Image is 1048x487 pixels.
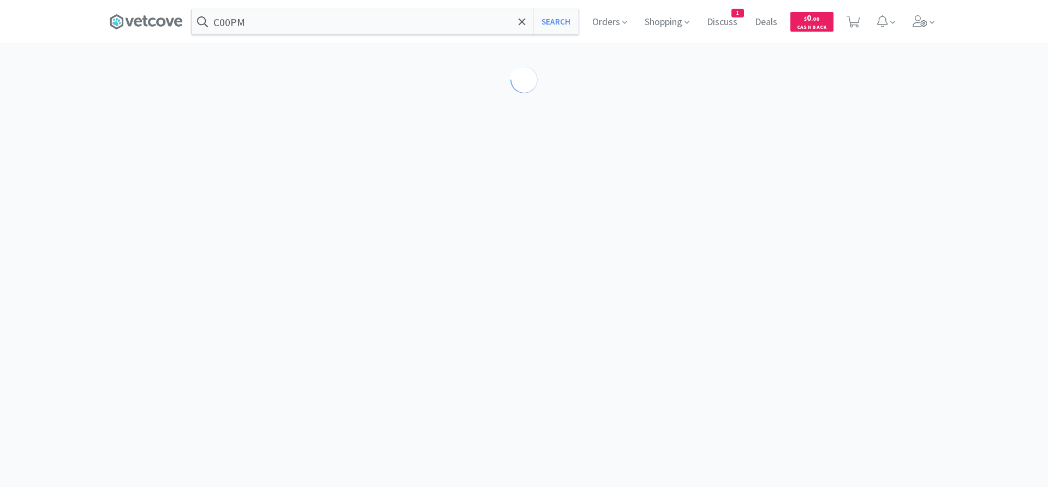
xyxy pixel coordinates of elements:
[804,15,807,22] span: $
[533,9,579,34] button: Search
[790,7,833,37] a: $0.00Cash Back
[811,15,819,22] span: . 00
[797,25,827,32] span: Cash Back
[751,17,782,27] a: Deals
[702,17,742,27] a: Discuss1
[804,13,819,23] span: 0
[732,9,743,17] span: 1
[192,9,579,34] input: Search by item, sku, manufacturer, ingredient, size...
